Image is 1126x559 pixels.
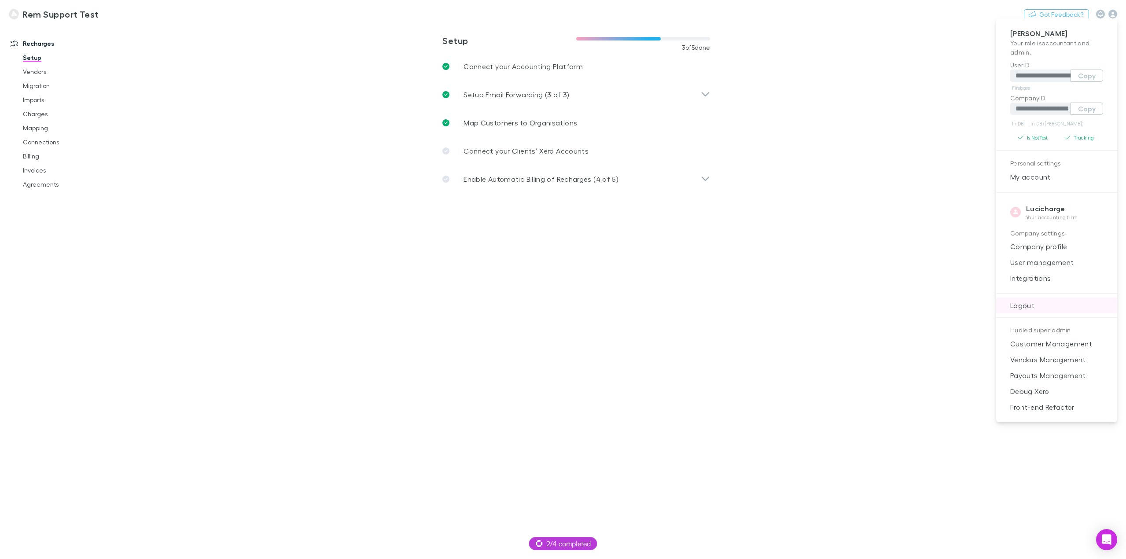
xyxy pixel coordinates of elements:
span: My account [1003,172,1110,182]
span: Debug Xero [1003,386,1110,397]
button: Tracking [1057,132,1104,143]
button: Is NotTest [1010,132,1057,143]
strong: Lucicharge [1026,204,1065,213]
span: User management [1003,257,1110,268]
button: Copy [1071,103,1103,115]
p: UserID [1010,60,1103,70]
a: In DB ([PERSON_NAME]) [1029,118,1085,129]
p: Hudled super admin [1010,325,1103,336]
span: Integrations [1003,273,1110,283]
a: In DB [1010,118,1025,129]
p: CompanyID [1010,93,1103,103]
p: Your accounting firm [1026,214,1078,221]
span: Payouts Management [1003,370,1110,381]
span: Logout [1003,300,1110,311]
button: Copy [1071,70,1103,82]
p: [PERSON_NAME] [1010,29,1103,38]
div: Open Intercom Messenger [1096,529,1117,550]
span: Customer Management [1003,338,1110,349]
p: Personal settings [1010,158,1103,169]
span: Company profile [1003,241,1110,252]
p: Your role is accountant and admin . [1010,38,1103,57]
span: Vendors Management [1003,354,1110,365]
a: Firebase [1010,83,1032,93]
p: Company settings [1010,228,1103,239]
span: Front-end Refactor [1003,402,1110,412]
